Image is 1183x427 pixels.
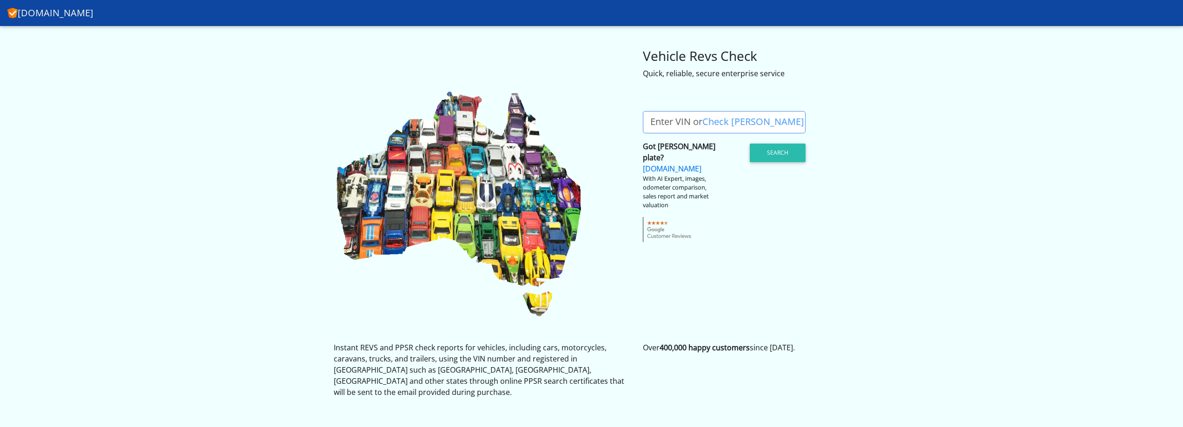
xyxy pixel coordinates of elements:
div: Quick, reliable, secure enterprise service [643,68,850,79]
a: [DOMAIN_NAME] [7,4,93,22]
div: With AI Expert, images, odometer comparison, sales report and market valuation [643,174,717,210]
p: Over since [DATE]. [643,342,850,353]
img: gcr-badge-transparent.png [643,217,696,242]
button: Search [750,144,806,162]
label: Enter VIN or [643,111,812,133]
p: Instant REVS and PPSR check reports for vehicles, including cars, motorcycles, caravans, trucks, ... [334,342,629,398]
strong: 400,000 happy customers [660,342,750,353]
h3: Vehicle Revs Check [643,48,850,64]
strong: Got [PERSON_NAME] plate? [643,141,715,163]
a: Check [PERSON_NAME] [702,115,804,128]
img: RevsCheck.net.au logo [7,6,18,18]
img: CheckVIN [334,90,585,320]
a: [DOMAIN_NAME] [643,164,701,174]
